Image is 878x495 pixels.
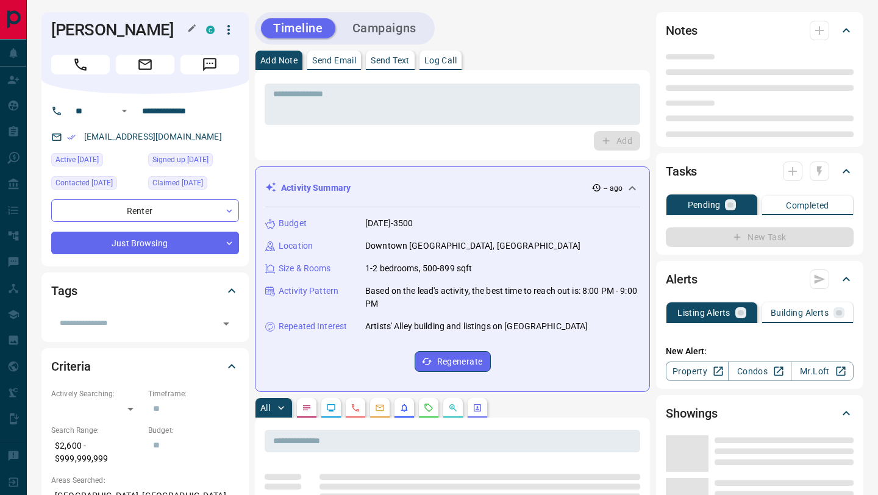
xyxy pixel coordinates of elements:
svg: Emails [375,403,385,413]
a: Property [666,361,729,381]
p: 1-2 bedrooms, 500-899 sqft [365,262,472,275]
svg: Opportunities [448,403,458,413]
div: Criteria [51,352,239,381]
span: Claimed [DATE] [152,177,203,189]
button: Open [218,315,235,332]
svg: Listing Alerts [399,403,409,413]
span: Active [DATE] [55,154,99,166]
div: Tags [51,276,239,305]
div: Alerts [666,265,854,294]
h2: Alerts [666,269,698,289]
p: Downtown [GEOGRAPHIC_DATA], [GEOGRAPHIC_DATA] [365,240,580,252]
p: Budget: [148,425,239,436]
p: Budget [279,217,307,230]
span: Message [180,55,239,74]
p: Listing Alerts [677,308,730,317]
span: Signed up [DATE] [152,154,209,166]
h1: [PERSON_NAME] [51,20,188,40]
p: Based on the lead's activity, the best time to reach out is: 8:00 PM - 9:00 PM [365,285,640,310]
h2: Criteria [51,357,91,376]
p: Completed [786,201,829,210]
div: Thu Apr 24 2025 [51,176,142,193]
p: [DATE]-3500 [365,217,413,230]
svg: Agent Actions [473,403,482,413]
div: Notes [666,16,854,45]
svg: Requests [424,403,434,413]
p: Actively Searching: [51,388,142,399]
p: Activity Pattern [279,285,338,297]
div: Thu Apr 24 2025 [148,176,239,193]
p: Areas Searched: [51,475,239,486]
p: New Alert: [666,345,854,358]
p: Activity Summary [281,182,351,194]
p: Location [279,240,313,252]
h2: Showings [666,404,718,423]
div: Tue Jul 01 2025 [51,153,142,170]
p: Pending [688,201,721,209]
h2: Tags [51,281,77,301]
span: Contacted [DATE] [55,177,113,189]
p: Timeframe: [148,388,239,399]
div: condos.ca [206,26,215,34]
button: Open [117,104,132,118]
p: Add Note [260,56,298,65]
button: Regenerate [415,351,491,372]
p: Building Alerts [771,308,829,317]
h2: Notes [666,21,698,40]
p: Send Text [371,56,410,65]
h2: Tasks [666,162,697,181]
div: Wed May 18 2022 [148,153,239,170]
p: Log Call [424,56,457,65]
p: Send Email [312,56,356,65]
svg: Calls [351,403,360,413]
button: Campaigns [340,18,429,38]
span: Call [51,55,110,74]
p: Search Range: [51,425,142,436]
button: Timeline [261,18,335,38]
p: Repeated Interest [279,320,347,333]
p: $2,600 - $999,999,999 [51,436,142,469]
div: Just Browsing [51,232,239,254]
p: Size & Rooms [279,262,331,275]
div: Showings [666,399,854,428]
a: Mr.Loft [791,361,854,381]
div: Activity Summary-- ago [265,177,640,199]
span: Email [116,55,174,74]
a: Condos [728,361,791,381]
div: Tasks [666,157,854,186]
p: All [260,404,270,412]
p: Artists' Alley building and listings on [GEOGRAPHIC_DATA] [365,320,588,333]
div: Renter [51,199,239,222]
p: -- ago [604,183,623,194]
svg: Notes [302,403,312,413]
a: [EMAIL_ADDRESS][DOMAIN_NAME] [84,132,222,141]
svg: Email Verified [67,133,76,141]
svg: Lead Browsing Activity [326,403,336,413]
